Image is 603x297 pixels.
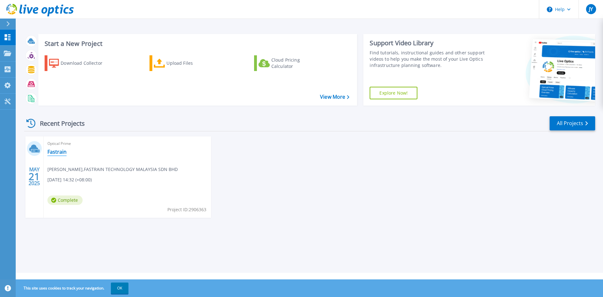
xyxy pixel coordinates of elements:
[47,195,83,205] span: Complete
[47,176,92,183] span: [DATE] 14:32 (+08:00)
[550,116,595,130] a: All Projects
[28,165,40,188] div: MAY 2025
[47,140,207,147] span: Optical Prime
[45,55,115,71] a: Download Collector
[149,55,220,71] a: Upload Files
[61,57,111,69] div: Download Collector
[24,116,93,131] div: Recent Projects
[320,94,349,100] a: View More
[111,283,128,294] button: OK
[370,87,417,99] a: Explore Now!
[166,57,217,69] div: Upload Files
[370,50,488,69] div: Find tutorials, instructional guides and other support videos to help you make the most of your L...
[45,40,349,47] h3: Start a New Project
[29,174,40,179] span: 21
[17,283,128,294] span: This site uses cookies to track your navigation.
[254,55,324,71] a: Cloud Pricing Calculator
[167,206,206,213] span: Project ID: 2906363
[47,149,67,155] a: Fastrain
[589,7,593,12] span: JY
[271,57,322,69] div: Cloud Pricing Calculator
[47,166,178,173] span: [PERSON_NAME] , FASTRAIN TECHNOLOGY MALAYSIA SDN BHD
[370,39,488,47] div: Support Video Library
